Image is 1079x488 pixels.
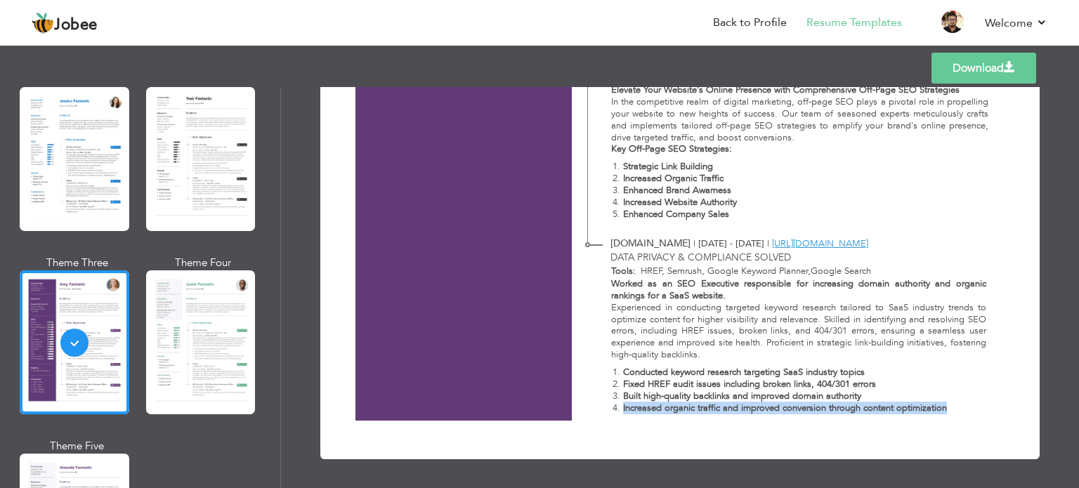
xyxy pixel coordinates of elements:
[623,184,731,197] strong: Enhanced Brand Awarness
[767,237,769,250] span: |
[22,256,132,270] div: Theme Three
[636,265,986,278] p: HREF, Semrush, Google Keyword Planner,Google Search
[698,237,764,250] span: [DATE] - [DATE]
[623,160,713,173] strong: Strategic Link Building
[772,237,868,250] a: [URL][DOMAIN_NAME]
[611,265,636,277] b: Tools:
[32,12,54,34] img: jobee.io
[693,237,695,250] span: |
[611,277,986,302] strong: Worked as an SEO Executive responsible for increasing domain authority and organic rankings for a...
[611,143,732,155] strong: Key Off-Page SEO Strategies:
[610,251,791,264] span: Data Privacy & Compliance Solved
[623,172,724,185] strong: Increased Organic Traffic
[611,84,960,96] strong: Elevate Your Website's Online Presence with Comprehensive Off-Page SEO Strategies
[610,237,691,250] span: [DOMAIN_NAME]
[623,366,865,378] strong: Conducted keyword research targeting SaaS industry topics
[713,15,787,31] a: Back to Profile
[611,96,989,144] p: In the competitive realm of digital marketing, off-page SEO plays a pivotal role in propelling yo...
[22,439,132,454] div: Theme Five
[623,390,861,402] strong: Built high-quality backlinks and improved domain authority
[806,15,902,31] a: Resume Templates
[985,15,1047,32] a: Welcome
[931,53,1036,84] a: Download
[941,11,964,33] img: Profile Img
[32,12,98,34] a: Jobee
[611,302,986,361] p: Experienced in conducting targeted keyword research tailored to SaaS industry trends to optimize ...
[54,18,98,33] span: Jobee
[623,378,876,390] strong: Fixed HREF audit issues including broken links, 404/301 errors
[149,256,259,270] div: Theme Four
[623,196,737,209] strong: Increased Website Authority
[623,208,729,220] strong: Enhanced Company Sales
[623,402,947,414] strong: Increased organic traffic and improved conversion through content optimization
